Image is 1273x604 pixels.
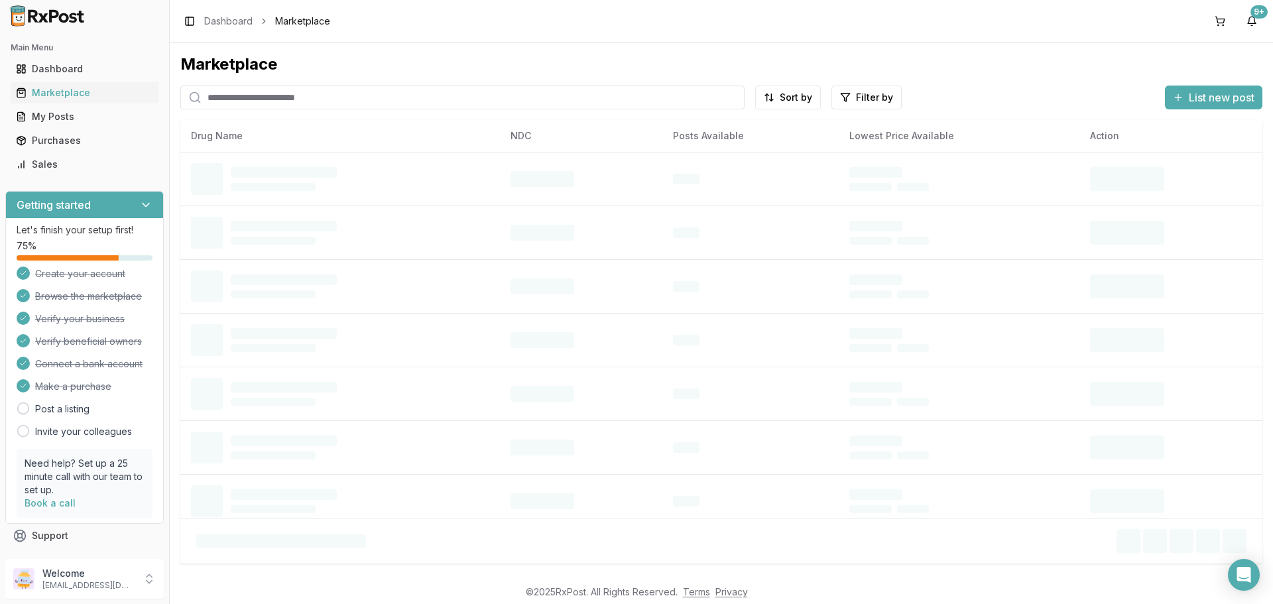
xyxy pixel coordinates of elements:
[662,120,839,152] th: Posts Available
[755,86,821,109] button: Sort by
[715,586,748,597] a: Privacy
[17,239,36,253] span: 75 %
[11,57,158,81] a: Dashboard
[1241,11,1262,32] button: 9+
[839,120,1080,152] th: Lowest Price Available
[683,586,710,597] a: Terms
[780,91,812,104] span: Sort by
[35,267,125,280] span: Create your account
[1250,5,1268,19] div: 9+
[35,380,111,393] span: Make a purchase
[11,105,158,129] a: My Posts
[17,223,152,237] p: Let's finish your setup first!
[17,197,91,213] h3: Getting started
[5,5,90,27] img: RxPost Logo
[25,457,145,497] p: Need help? Set up a 25 minute call with our team to set up.
[35,402,90,416] a: Post a listing
[11,42,158,53] h2: Main Menu
[204,15,330,28] nav: breadcrumb
[5,82,164,103] button: Marketplace
[35,357,143,371] span: Connect a bank account
[500,120,662,152] th: NDC
[32,553,77,566] span: Feedback
[1079,120,1262,152] th: Action
[11,129,158,152] a: Purchases
[42,567,135,580] p: Welcome
[204,15,253,28] a: Dashboard
[16,134,153,147] div: Purchases
[16,86,153,99] div: Marketplace
[13,568,34,589] img: User avatar
[1165,92,1262,105] a: List new post
[35,335,142,348] span: Verify beneficial owners
[25,497,76,509] a: Book a call
[35,312,125,326] span: Verify your business
[180,54,1262,75] div: Marketplace
[5,130,164,151] button: Purchases
[1165,86,1262,109] button: List new post
[856,91,893,104] span: Filter by
[5,154,164,175] button: Sales
[1189,90,1254,105] span: List new post
[180,120,500,152] th: Drug Name
[16,62,153,76] div: Dashboard
[16,110,153,123] div: My Posts
[5,106,164,127] button: My Posts
[35,425,132,438] a: Invite your colleagues
[16,158,153,171] div: Sales
[5,524,164,548] button: Support
[1228,559,1260,591] div: Open Intercom Messenger
[275,15,330,28] span: Marketplace
[11,81,158,105] a: Marketplace
[831,86,902,109] button: Filter by
[5,548,164,572] button: Feedback
[5,58,164,80] button: Dashboard
[11,152,158,176] a: Sales
[35,290,142,303] span: Browse the marketplace
[42,580,135,591] p: [EMAIL_ADDRESS][DOMAIN_NAME]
